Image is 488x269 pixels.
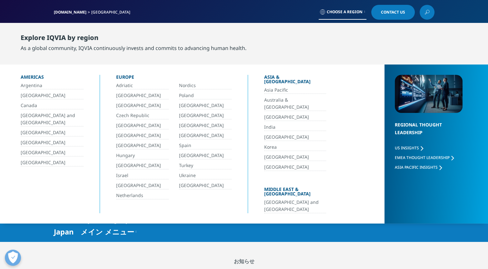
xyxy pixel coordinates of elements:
[179,112,232,119] a: [GEOGRAPHIC_DATA]
[108,23,434,53] nav: Primary
[395,164,438,170] span: Asia Pacific Insights
[264,144,326,151] a: Korea
[264,96,326,111] a: Australia & [GEOGRAPHIC_DATA]
[179,92,232,99] a: Poland
[395,121,463,144] div: Regional Thought Leadership
[21,44,246,52] div: As a global community, IQVIA continuously invests and commits to advancing human health.
[21,129,84,136] a: [GEOGRAPHIC_DATA]
[116,142,169,149] a: [GEOGRAPHIC_DATA]
[179,182,232,189] a: [GEOGRAPHIC_DATA]
[264,114,326,121] a: [GEOGRAPHIC_DATA]
[264,86,326,94] a: Asia Pacific
[264,199,326,213] a: [GEOGRAPHIC_DATA] and [GEOGRAPHIC_DATA]
[381,10,405,14] span: Contact Us
[395,75,463,113] img: 2093_analyzing-data-using-big-screen-display-and-laptop.png
[327,9,363,15] span: Choose a Region
[5,250,21,266] button: 優先設定センターを開く
[179,152,232,159] a: [GEOGRAPHIC_DATA]
[54,228,134,235] span: Japan メイン メニュー
[21,34,246,44] div: Explore IQVIA by region
[21,82,84,89] a: Argentina
[116,122,169,129] a: [GEOGRAPHIC_DATA]
[395,145,419,151] span: US Insights
[21,75,84,82] div: Americas
[264,164,326,171] a: [GEOGRAPHIC_DATA]
[21,92,84,99] a: [GEOGRAPHIC_DATA]
[21,159,84,166] a: [GEOGRAPHIC_DATA]
[179,122,232,129] a: [GEOGRAPHIC_DATA]
[179,172,232,179] a: Ukraine
[395,155,454,160] a: EMEA Thought Leadership
[264,75,326,86] div: Asia & [GEOGRAPHIC_DATA]
[116,162,169,169] a: [GEOGRAPHIC_DATA]
[179,142,232,149] a: Spain
[179,82,232,89] a: Nordics
[54,9,86,15] a: [DOMAIN_NAME]
[179,162,232,169] a: Turkey
[395,155,450,160] span: EMEA Thought Leadership
[371,5,415,20] a: Contact Us
[116,192,169,199] a: Netherlands
[395,164,442,170] a: Asia Pacific Insights
[116,182,169,189] a: [GEOGRAPHIC_DATA]
[21,112,84,126] a: [GEOGRAPHIC_DATA] and [GEOGRAPHIC_DATA]
[264,134,326,141] a: [GEOGRAPHIC_DATA]
[116,75,232,82] div: Europe
[116,82,169,89] a: Adriatic
[116,152,169,159] a: Hungary
[116,102,169,109] a: [GEOGRAPHIC_DATA]
[91,10,133,15] div: [GEOGRAPHIC_DATA]
[395,145,423,151] a: US Insights
[21,149,84,156] a: [GEOGRAPHIC_DATA]
[21,139,84,146] a: [GEOGRAPHIC_DATA]
[179,132,232,139] a: [GEOGRAPHIC_DATA]
[264,124,326,131] a: India
[116,172,169,179] a: Israel
[116,92,169,99] a: [GEOGRAPHIC_DATA]
[21,102,84,109] a: Canada
[179,102,232,109] a: [GEOGRAPHIC_DATA]
[264,187,326,199] div: Middle East & [GEOGRAPHIC_DATA]
[116,112,169,119] a: Czech Republic
[54,258,434,264] h2: お知らせ
[116,132,169,139] a: [GEOGRAPHIC_DATA]
[264,154,326,161] a: [GEOGRAPHIC_DATA]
